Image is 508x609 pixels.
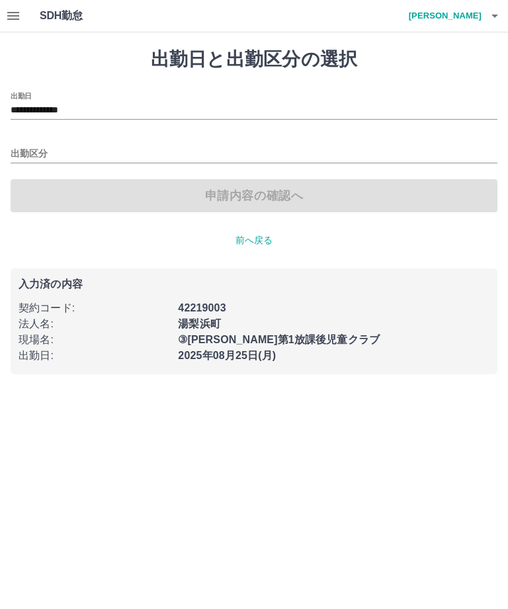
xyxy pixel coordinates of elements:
[11,48,497,71] h1: 出勤日と出勤区分の選択
[19,348,170,364] p: 出勤日 :
[19,279,489,290] p: 入力済の内容
[11,233,497,247] p: 前へ戻る
[19,332,170,348] p: 現場名 :
[178,334,380,345] b: ③[PERSON_NAME]第1放課後児童クラブ
[178,350,276,361] b: 2025年08月25日(月)
[178,318,221,329] b: 湯梨浜町
[19,300,170,316] p: 契約コード :
[19,316,170,332] p: 法人名 :
[178,302,226,313] b: 42219003
[11,91,32,101] label: 出勤日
